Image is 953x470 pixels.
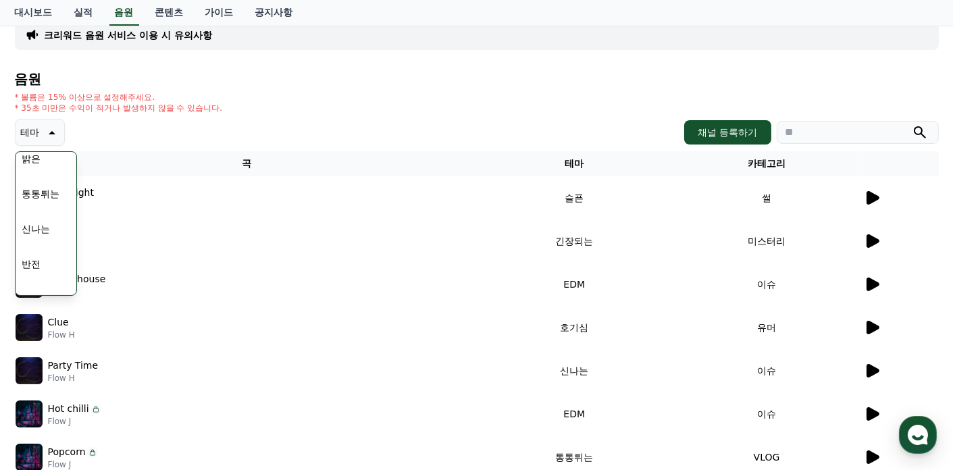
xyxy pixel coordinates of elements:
p: Flow H [48,373,99,384]
a: 크리워드 음원 서비스 이용 시 유의사항 [45,28,212,42]
p: Sad Night [48,186,94,200]
p: * 볼륨은 15% 이상으로 설정해주세요. [15,92,223,103]
a: 설정 [174,358,259,392]
button: 테마 [15,119,65,146]
td: 이슈 [671,392,863,436]
td: 미스터리 [671,219,863,263]
p: Flow J [48,459,98,470]
span: 설정 [209,378,225,389]
span: 홈 [43,378,51,389]
img: music [16,314,43,341]
td: 긴장되는 [478,219,671,263]
p: Popcorn [48,445,86,459]
td: EDM [478,392,671,436]
th: 테마 [478,151,671,176]
h4: 음원 [15,72,939,86]
p: Flow J [48,416,101,427]
td: 호기심 [478,306,671,349]
img: music [16,357,43,384]
img: music [16,400,43,427]
button: 통통튀는 [17,179,66,209]
p: Party Time [48,359,99,373]
a: 대화 [89,358,174,392]
td: 신나는 [478,349,671,392]
th: 곡 [15,151,478,176]
button: 채널 등록하기 [684,120,771,145]
td: EDM [478,263,671,306]
td: 이슈 [671,263,863,306]
p: Hot chilli [48,402,89,416]
button: 반전 [17,249,47,279]
span: 대화 [124,379,140,390]
button: 신나는 [17,214,56,244]
p: Flow H [48,330,75,340]
td: 이슈 [671,349,863,392]
td: 슬픈 [478,176,671,219]
td: 유머 [671,306,863,349]
p: * 35초 미만은 수익이 적거나 발생하지 않을 수 있습니다. [15,103,223,113]
button: 웅장한 [17,284,56,314]
p: 테마 [21,123,40,142]
th: 카테고리 [671,151,863,176]
button: 밝은 [17,144,47,174]
a: 홈 [4,358,89,392]
td: 썰 [671,176,863,219]
p: Clue [48,315,69,330]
